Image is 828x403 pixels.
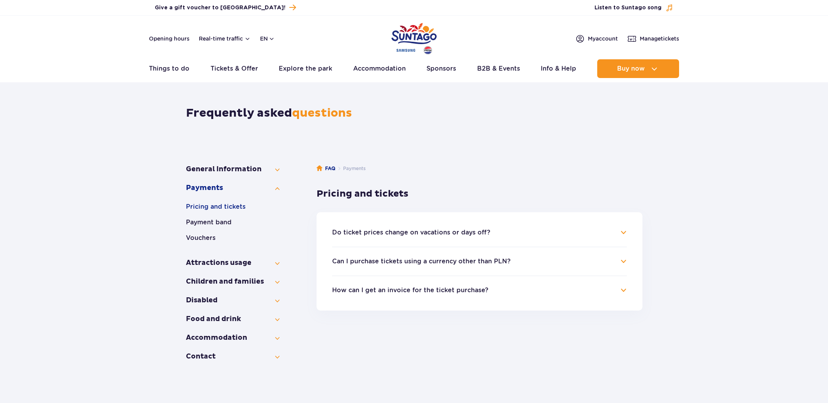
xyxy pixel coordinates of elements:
[199,36,251,42] button: Real-time traffic
[186,106,642,120] h1: Frequently asked
[211,59,258,78] a: Tickets & Offer
[186,277,280,286] button: Children and families
[186,333,280,343] button: Accommo­dation
[186,258,280,268] button: Attractions usage
[186,202,280,211] button: Pricing and tickets
[477,59,520,78] a: B2B & Events
[279,59,332,78] a: Explore the park
[335,165,366,172] li: Payments
[292,106,352,120] span: questions
[186,352,280,361] button: Contact
[332,229,490,236] button: Do ticket prices change on vacations or days off?
[186,314,280,324] button: Food and drink
[594,4,662,12] span: Listen to Suntago song
[597,59,679,78] button: Buy now
[617,65,645,72] span: Buy now
[260,35,275,43] button: en
[155,4,285,12] span: Give a gift voucher to [GEOGRAPHIC_DATA]!
[640,35,679,43] span: Manage tickets
[353,59,406,78] a: Accommodation
[541,59,576,78] a: Info & Help
[391,20,437,55] a: Park of Poland
[186,183,280,193] button: Payments
[149,35,189,43] a: Opening hours
[332,258,511,265] button: Can I purchase tickets using a currency other than PLN?
[155,2,296,13] a: Give a gift voucher to [GEOGRAPHIC_DATA]!
[186,165,280,174] button: General Information
[317,188,642,200] h3: Pricing and tickets
[186,218,280,227] button: Payment band
[627,34,679,43] a: Managetickets
[426,59,456,78] a: Sponsors
[186,233,280,243] button: Vouchers
[588,35,618,43] span: My account
[575,34,618,43] a: Myaccount
[317,165,335,172] a: FAQ
[594,4,673,12] button: Listen to Suntago song
[332,287,488,294] button: How can I get an invoice for the ticket purchase?
[186,296,280,305] button: Disabled
[149,59,189,78] a: Things to do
